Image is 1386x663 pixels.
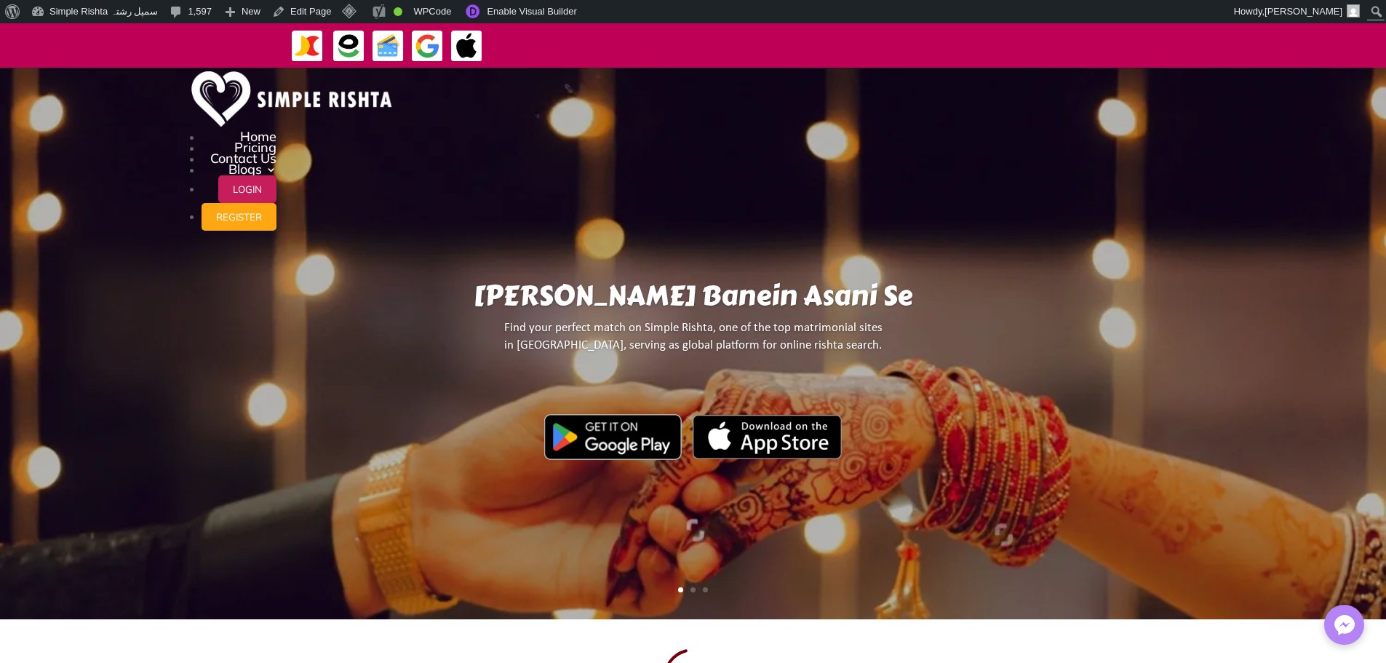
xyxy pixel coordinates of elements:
a: Register [202,207,276,224]
p: Find your perfect match on Simple Rishta, one of the top matrimonial sites in [GEOGRAPHIC_DATA], ... [180,319,1205,367]
a: 1 [678,587,683,592]
img: GooglePay-icon [411,30,444,63]
button: Register [202,203,276,231]
img: JazzCash-icon [291,30,324,63]
h1: [PERSON_NAME] Banein Asani Se [180,279,1205,319]
strong: ایزی پیسہ [1080,32,1112,57]
a: Blogs [228,161,276,178]
a: Home [240,128,276,145]
img: ApplePay-icon [450,30,483,63]
strong: جاز کیش [1115,32,1146,57]
img: Credit Cards [372,30,405,63]
a: 3 [703,587,708,592]
span: [PERSON_NAME] [1264,6,1342,17]
div: Good [394,7,402,16]
button: Login [218,175,276,203]
a: Pricing [234,139,276,156]
a: Login [218,180,276,196]
img: Google Play [544,414,682,459]
img: EasyPaisa-icon [332,30,365,63]
a: Contact Us [210,150,276,167]
a: 2 [690,587,696,592]
img: Messenger [1330,611,1359,640]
